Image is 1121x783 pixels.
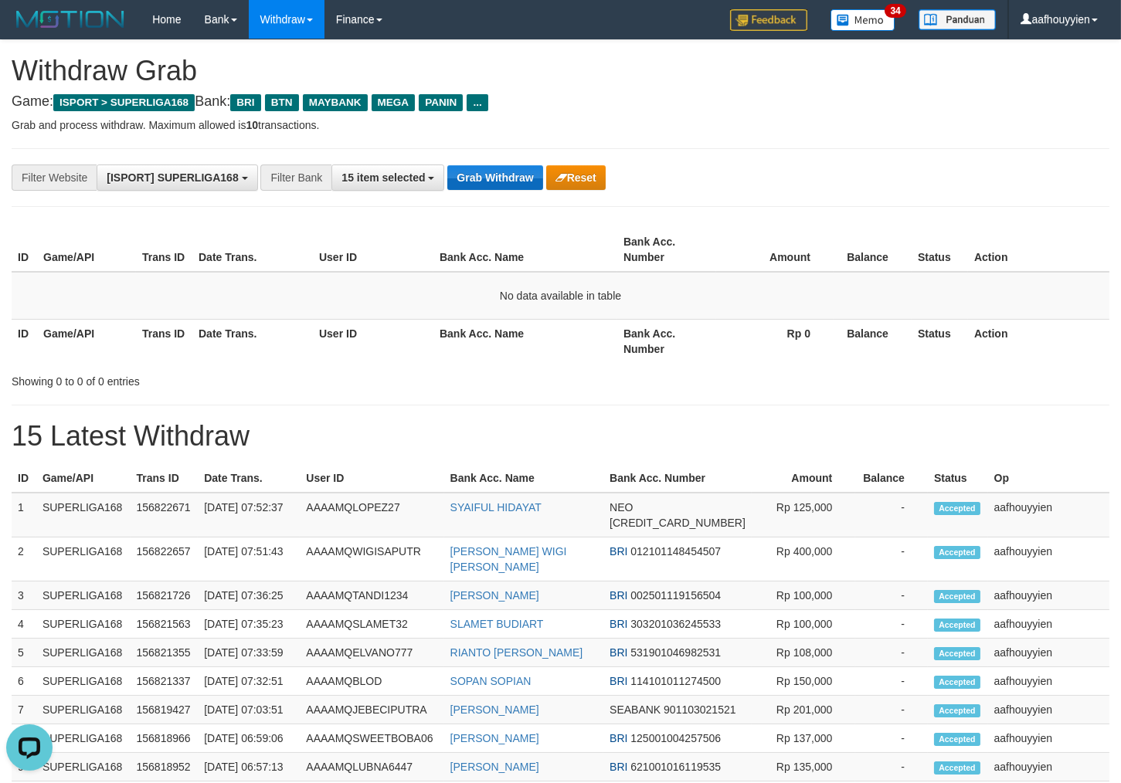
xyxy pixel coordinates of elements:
[12,610,36,639] td: 4
[36,493,131,537] td: SUPERLIGA168
[855,667,928,696] td: -
[610,646,627,659] span: BRI
[610,703,661,716] span: SEABANK
[610,501,633,514] span: NEO
[300,610,443,639] td: AAAAMQSLAMET32
[53,94,195,111] span: ISPORT > SUPERLIGA168
[198,667,300,696] td: [DATE] 07:32:51
[12,8,129,31] img: MOTION_logo.png
[12,667,36,696] td: 6
[630,545,721,558] span: Copy 012101148454507 to clipboard
[988,667,1109,696] td: aafhouyyien
[831,9,895,31] img: Button%20Memo.svg
[192,228,313,272] th: Date Trans.
[313,228,433,272] th: User ID
[988,639,1109,667] td: aafhouyyien
[198,724,300,753] td: [DATE] 06:59:06
[912,228,968,272] th: Status
[192,319,313,363] th: Date Trans.
[988,753,1109,781] td: aafhouyyien
[12,319,37,363] th: ID
[450,732,539,744] a: [PERSON_NAME]
[752,537,855,581] td: Rp 400,000
[610,618,627,630] span: BRI
[131,724,199,753] td: 156818966
[198,610,300,639] td: [DATE] 07:35:23
[198,537,300,581] td: [DATE] 07:51:43
[934,647,980,660] span: Accepted
[131,493,199,537] td: 156822671
[988,493,1109,537] td: aafhouyyien
[300,639,443,667] td: AAAAMQELVANO777
[834,228,912,272] th: Balance
[12,696,36,724] td: 7
[444,464,604,493] th: Bank Acc. Name
[934,676,980,689] span: Accepted
[934,619,980,632] span: Accepted
[6,6,53,53] button: Open LiveChat chat widget
[433,228,617,272] th: Bank Acc. Name
[36,639,131,667] td: SUPERLIGA168
[834,319,912,363] th: Balance
[716,228,834,272] th: Amount
[12,493,36,537] td: 1
[450,501,542,514] a: SYAIFUL HIDAYAT
[610,545,627,558] span: BRI
[198,639,300,667] td: [DATE] 07:33:59
[300,464,443,493] th: User ID
[419,94,463,111] span: PANIN
[37,228,136,272] th: Game/API
[300,581,443,610] td: AAAAMQTANDI1234
[260,164,331,191] div: Filter Bank
[630,732,721,744] span: Copy 125001004257506 to clipboard
[433,319,617,363] th: Bank Acc. Name
[12,272,1109,320] td: No data available in table
[630,675,721,687] span: Copy 114101011274500 to clipboard
[752,581,855,610] td: Rp 100,000
[131,753,199,781] td: 156818952
[855,610,928,639] td: -
[855,753,928,781] td: -
[450,589,539,602] a: [PERSON_NAME]
[450,761,539,773] a: [PERSON_NAME]
[934,733,980,746] span: Accepted
[617,319,716,363] th: Bank Acc. Number
[131,537,199,581] td: 156822657
[988,464,1109,493] th: Op
[968,228,1109,272] th: Action
[752,610,855,639] td: Rp 100,000
[131,639,199,667] td: 156821355
[610,761,627,773] span: BRI
[855,464,928,493] th: Balance
[300,724,443,753] td: AAAAMQSWEETBOBA06
[934,546,980,559] span: Accepted
[198,464,300,493] th: Date Trans.
[450,618,544,630] a: SLAMET BUDIART
[752,464,855,493] th: Amount
[12,56,1109,86] h1: Withdraw Grab
[36,537,131,581] td: SUPERLIGA168
[136,319,192,363] th: Trans ID
[752,696,855,724] td: Rp 201,000
[300,667,443,696] td: AAAAMQBLOD
[934,704,980,717] span: Accepted
[12,368,456,389] div: Showing 0 to 0 of 0 entries
[912,319,968,363] th: Status
[885,4,905,18] span: 34
[630,761,721,773] span: Copy 621001016119535 to clipboard
[37,319,136,363] th: Game/API
[313,319,433,363] th: User ID
[730,9,807,31] img: Feedback.jpg
[36,667,131,696] td: SUPERLIGA168
[300,537,443,581] td: AAAAMQWIGISAPUTR
[331,164,444,191] button: 15 item selected
[630,646,721,659] span: Copy 531901046982531 to clipboard
[450,703,539,716] a: [PERSON_NAME]
[97,164,257,191] button: [ISPORT] SUPERLIGA168
[131,610,199,639] td: 156821563
[12,164,97,191] div: Filter Website
[12,581,36,610] td: 3
[919,9,996,30] img: panduan.png
[855,581,928,610] td: -
[341,171,425,184] span: 15 item selected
